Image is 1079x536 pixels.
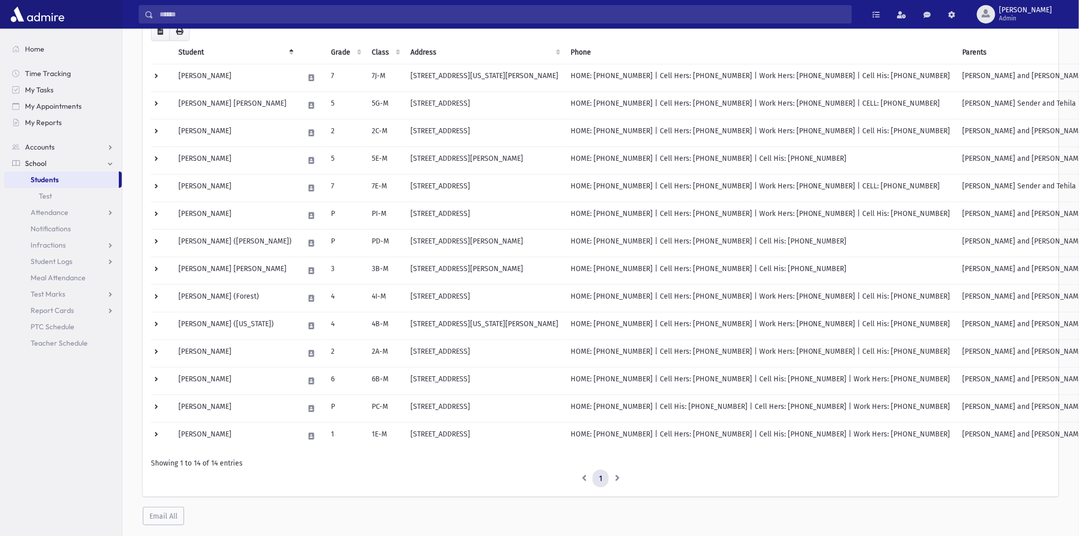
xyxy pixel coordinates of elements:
[564,422,957,450] td: HOME: [PHONE_NUMBER] | Cell Hers: [PHONE_NUMBER] | Cell His: [PHONE_NUMBER] | Work Hers: [PHONE_N...
[404,339,564,367] td: [STREET_ADDRESS]
[172,119,298,147] td: [PERSON_NAME]
[404,284,564,312] td: [STREET_ADDRESS]
[325,119,366,147] td: 2
[999,14,1052,22] span: Admin
[4,188,122,204] a: Test
[564,284,957,312] td: HOME: [PHONE_NUMBER] | Cell Hers: [PHONE_NUMBER] | Work Hers: [PHONE_NUMBER] | Cell His: [PHONE_N...
[366,367,404,395] td: 6B-M
[25,44,44,54] span: Home
[172,91,298,119] td: [PERSON_NAME] [PERSON_NAME]
[366,91,404,119] td: 5G-M
[172,422,298,450] td: [PERSON_NAME]
[31,208,68,217] span: Attendance
[172,64,298,91] td: [PERSON_NAME]
[325,147,366,174] td: 5
[153,5,852,23] input: Search
[172,284,298,312] td: [PERSON_NAME] (Forest)
[404,64,564,91] td: [STREET_ADDRESS][US_STATE][PERSON_NAME]
[325,312,366,339] td: 4
[31,224,71,233] span: Notifications
[366,202,404,229] td: PI-M
[366,147,404,174] td: 5E-M
[31,338,88,348] span: Teacher Schedule
[325,367,366,395] td: 6
[564,312,957,339] td: HOME: [PHONE_NUMBER] | Cell Hers: [PHONE_NUMBER] | Work Hers: [PHONE_NUMBER] | Cell His: [PHONE_N...
[564,147,957,174] td: HOME: [PHONE_NUMBER] | Cell Hers: [PHONE_NUMBER] | Cell His: [PHONE_NUMBER]
[404,202,564,229] td: [STREET_ADDRESS]
[404,174,564,202] td: [STREET_ADDRESS]
[404,147,564,174] td: [STREET_ADDRESS][PERSON_NAME]
[366,41,404,64] th: Class: activate to sort column ascending
[151,22,170,41] button: CSV
[4,319,122,335] a: PTC Schedule
[404,91,564,119] td: [STREET_ADDRESS]
[172,202,298,229] td: [PERSON_NAME]
[31,175,59,184] span: Students
[4,172,119,188] a: Students
[999,6,1052,14] span: [PERSON_NAME]
[564,339,957,367] td: HOME: [PHONE_NUMBER] | Cell Hers: [PHONE_NUMBER] | Work Hers: [PHONE_NUMBER] | Cell His: [PHONE_N...
[4,65,122,82] a: Time Tracking
[325,91,366,119] td: 5
[31,289,65,299] span: Test Marks
[172,395,298,422] td: [PERSON_NAME]
[31,306,74,315] span: Report Cards
[25,69,71,78] span: Time Tracking
[564,91,957,119] td: HOME: [PHONE_NUMBER] | Cell Hers: [PHONE_NUMBER] | Work Hers: [PHONE_NUMBER] | CELL: [PHONE_NUMBER]
[404,395,564,422] td: [STREET_ADDRESS]
[172,41,298,64] th: Student: activate to sort column descending
[31,322,74,331] span: PTC Schedule
[25,85,54,94] span: My Tasks
[4,237,122,253] a: Infractions
[366,339,404,367] td: 2A-M
[404,257,564,284] td: [STREET_ADDRESS][PERSON_NAME]
[31,257,72,266] span: Student Logs
[4,114,122,131] a: My Reports
[325,395,366,422] td: P
[4,139,122,155] a: Accounts
[25,102,82,111] span: My Appointments
[325,174,366,202] td: 7
[8,4,67,25] img: AdmirePro
[4,286,122,302] a: Test Marks
[366,312,404,339] td: 4B-M
[593,470,609,488] a: 1
[172,367,298,395] td: [PERSON_NAME]
[325,229,366,257] td: P
[366,422,404,450] td: 1E-M
[4,82,122,98] a: My Tasks
[564,119,957,147] td: HOME: [PHONE_NUMBER] | Cell Hers: [PHONE_NUMBER] | Work Hers: [PHONE_NUMBER] | Cell His: [PHONE_N...
[31,240,66,250] span: Infractions
[172,229,298,257] td: [PERSON_NAME] ([PERSON_NAME])
[366,257,404,284] td: 3B-M
[325,202,366,229] td: P
[564,395,957,422] td: HOME: [PHONE_NUMBER] | Cell His: [PHONE_NUMBER] | Cell Hers: [PHONE_NUMBER] | Work Hers: [PHONE_N...
[172,147,298,174] td: [PERSON_NAME]
[151,458,1050,469] div: Showing 1 to 14 of 14 entries
[4,41,122,57] a: Home
[4,335,122,351] a: Teacher Schedule
[325,339,366,367] td: 2
[366,284,404,312] td: 4I-M
[31,273,86,282] span: Meal Attendance
[4,270,122,286] a: Meal Attendance
[564,367,957,395] td: HOME: [PHONE_NUMBER] | Cell Hers: [PHONE_NUMBER] | Cell His: [PHONE_NUMBER] | Work Hers: [PHONE_N...
[366,64,404,91] td: 7J-M
[564,41,957,64] th: Phone
[325,64,366,91] td: 7
[366,174,404,202] td: 7E-M
[325,422,366,450] td: 1
[25,142,55,152] span: Accounts
[564,64,957,91] td: HOME: [PHONE_NUMBER] | Cell Hers: [PHONE_NUMBER] | Work Hers: [PHONE_NUMBER] | Cell His: [PHONE_N...
[325,41,366,64] th: Grade: activate to sort column ascending
[4,204,122,221] a: Attendance
[564,229,957,257] td: HOME: [PHONE_NUMBER] | Cell Hers: [PHONE_NUMBER] | Cell His: [PHONE_NUMBER]
[564,257,957,284] td: HOME: [PHONE_NUMBER] | Cell Hers: [PHONE_NUMBER] | Cell His: [PHONE_NUMBER]
[366,229,404,257] td: PD-M
[404,312,564,339] td: [STREET_ADDRESS][US_STATE][PERSON_NAME]
[172,257,298,284] td: [PERSON_NAME] [PERSON_NAME]
[172,312,298,339] td: [PERSON_NAME] ([US_STATE])
[4,98,122,114] a: My Appointments
[4,253,122,270] a: Student Logs
[169,22,190,41] button: Print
